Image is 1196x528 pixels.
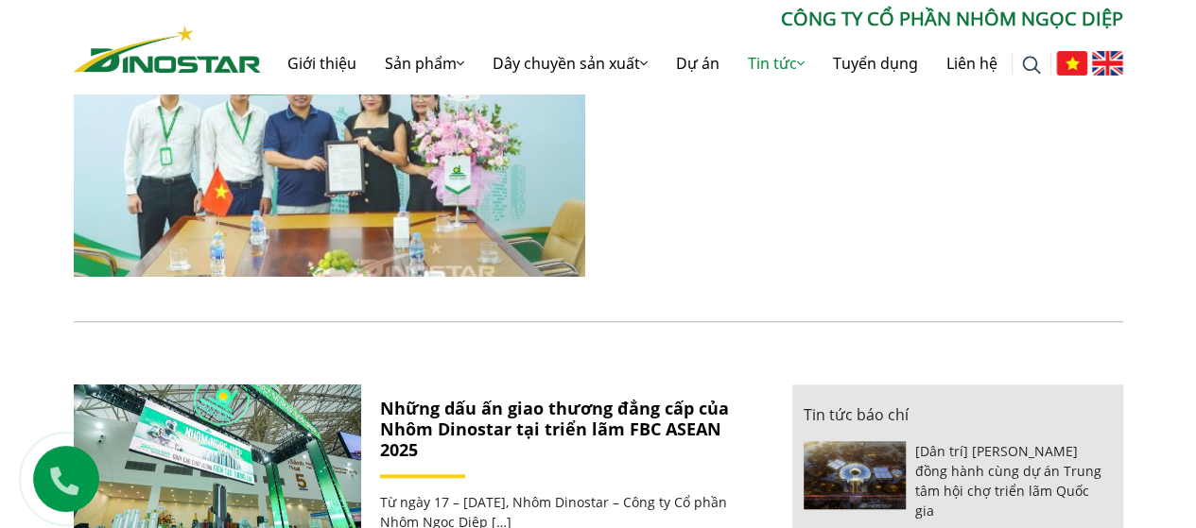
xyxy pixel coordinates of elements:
[1092,51,1123,76] img: English
[662,33,734,94] a: Dự án
[371,33,478,94] a: Sản phẩm
[273,33,371,94] a: Giới thiệu
[261,5,1123,33] p: CÔNG TY CỔ PHẦN NHÔM NGỌC DIỆP
[1022,56,1041,75] img: search
[804,441,907,509] img: [Dân trí] Nhôm Ngọc Diệp đồng hành cùng dự án Trung tâm hội chợ triển lãm Quốc gia
[734,33,819,94] a: Tin tức
[915,442,1101,519] a: [Dân trí] [PERSON_NAME] đồng hành cùng dự án Trung tâm hội chợ triển lãm Quốc gia
[819,33,932,94] a: Tuyển dụng
[478,33,662,94] a: Dây chuyền sản xuất
[932,33,1012,94] a: Liên hệ
[804,403,1112,426] p: Tin tức báo chí
[74,26,261,73] img: Nhôm Dinostar
[380,397,729,460] a: Những dấu ấn giao thương đẳng cấp của Nhôm Dinostar tại triển lãm FBC ASEAN 2025
[1056,51,1087,76] img: Tiếng Việt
